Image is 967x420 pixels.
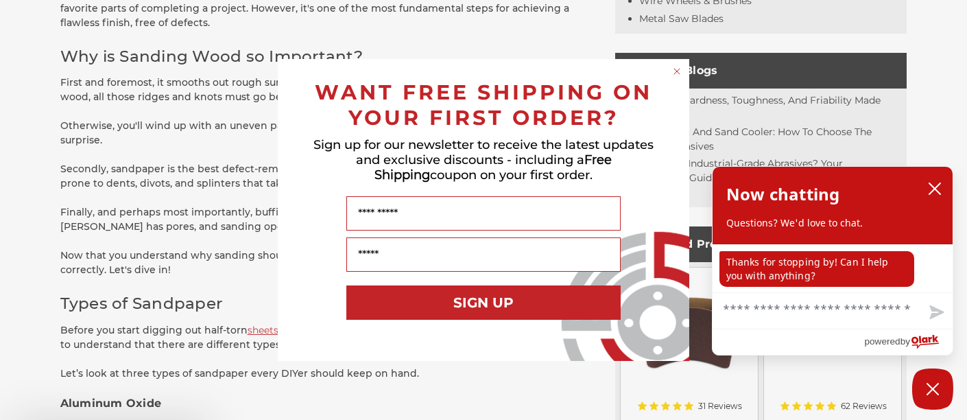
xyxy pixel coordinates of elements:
p: Questions? We'd love to chat. [726,216,939,230]
button: Send message [918,297,953,329]
div: chat [713,244,953,292]
span: Sign up for our newsletter to receive the latest updates and exclusive discounts - including a co... [313,137,654,183]
span: Free Shipping [374,152,612,183]
span: by [900,333,910,350]
button: SIGN UP [346,285,621,320]
p: Thanks for stopping by! Can I help you with anything? [719,251,914,287]
button: close chatbox [924,178,946,199]
button: Close Chatbox [912,369,953,410]
span: WANT FREE SHIPPING ON YOUR FIRST ORDER? [315,80,652,130]
span: powered [864,333,900,350]
div: olark chatbox [712,166,953,355]
h2: Now chatting [726,180,839,208]
a: Powered by Olark [864,329,953,355]
button: Close dialog [670,65,684,78]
